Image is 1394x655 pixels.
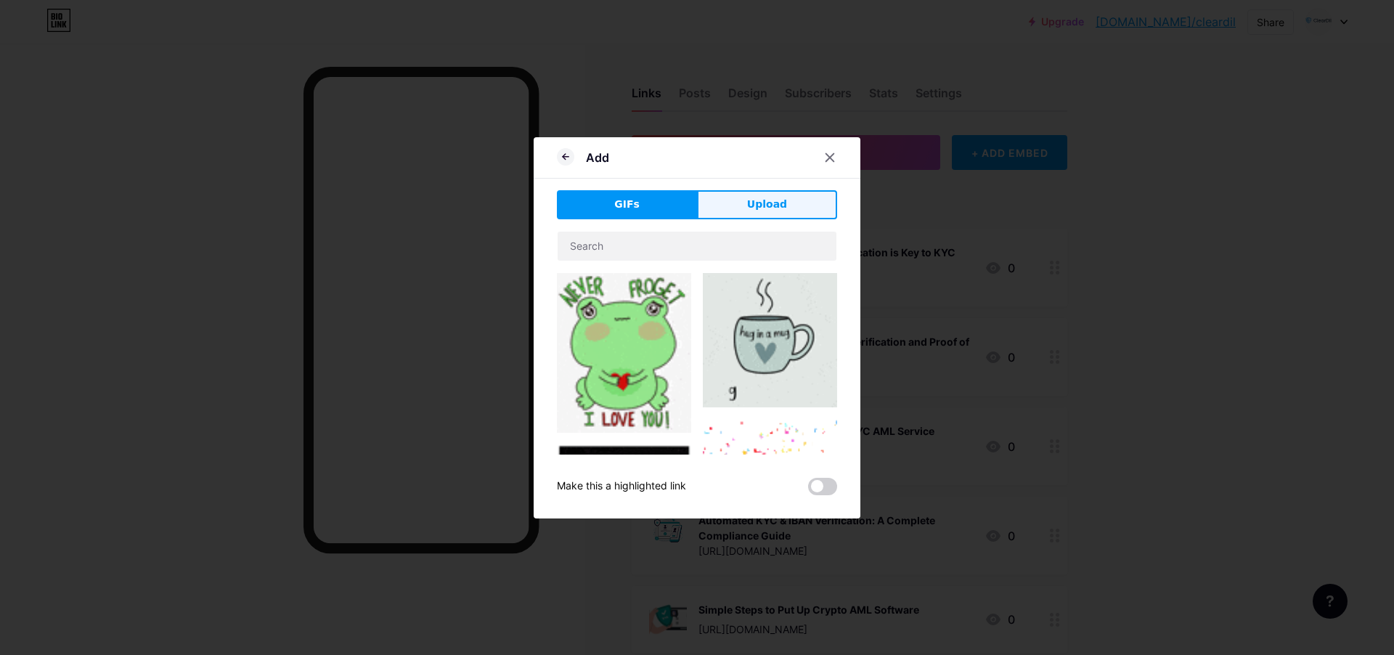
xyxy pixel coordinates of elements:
[558,232,836,261] input: Search
[557,273,691,433] img: Gihpy
[557,444,691,541] img: Gihpy
[557,190,697,219] button: GIFs
[557,478,686,495] div: Make this a highlighted link
[614,197,640,212] span: GIFs
[703,419,837,553] img: Gihpy
[747,197,787,212] span: Upload
[586,149,609,166] div: Add
[703,273,837,407] img: Gihpy
[697,190,837,219] button: Upload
